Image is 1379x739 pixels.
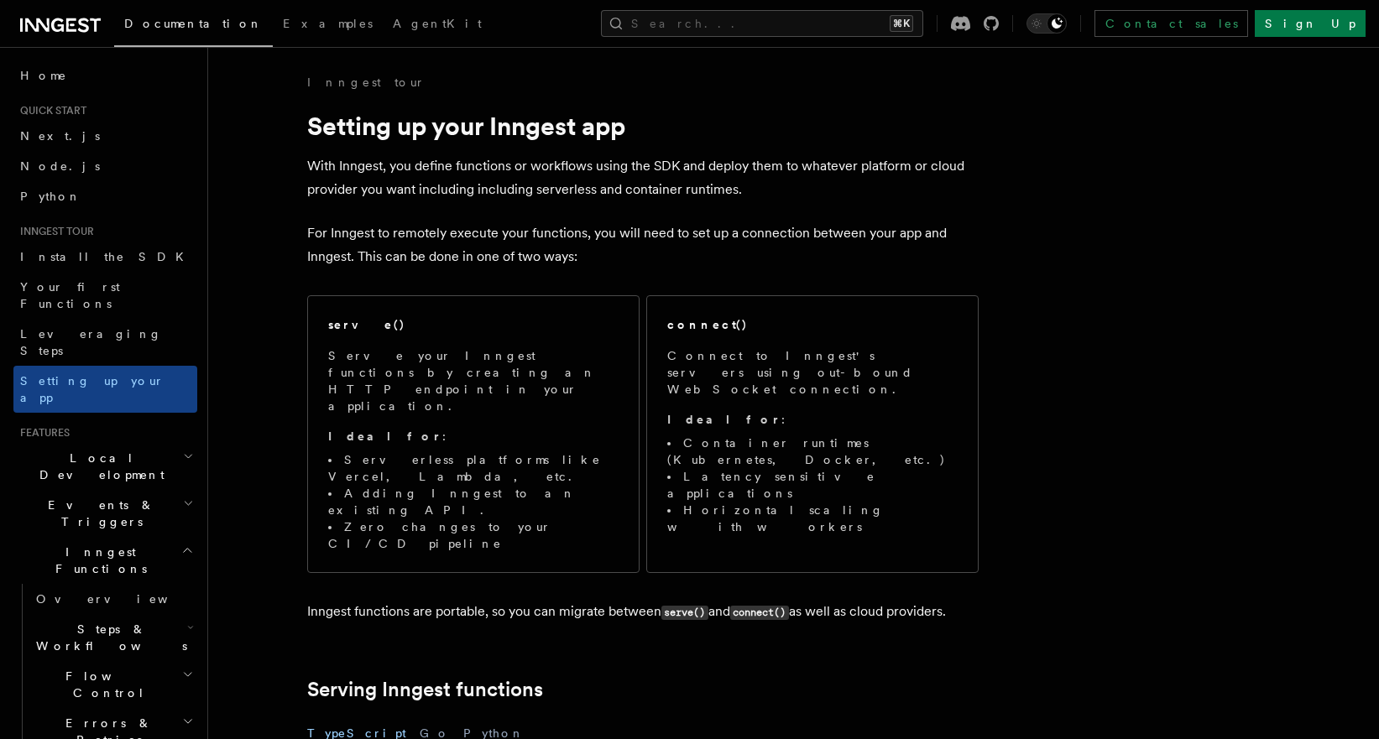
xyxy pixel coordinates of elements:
span: Install the SDK [20,250,194,263]
span: Local Development [13,450,183,483]
span: Next.js [20,129,100,143]
li: Serverless platforms like Vercel, Lambda, etc. [328,451,619,485]
a: connect()Connect to Inngest's servers using out-bound WebSocket connection.Ideal for:Container ru... [646,295,979,573]
span: Quick start [13,104,86,117]
span: Documentation [124,17,263,30]
code: connect() [730,606,789,620]
a: Your first Functions [13,272,197,319]
a: Inngest tour [307,74,425,91]
p: Connect to Inngest's servers using out-bound WebSocket connection. [667,347,958,398]
a: Next.js [13,121,197,151]
h2: serve() [328,316,405,333]
span: Node.js [20,159,100,173]
a: Leveraging Steps [13,319,197,366]
span: Inngest Functions [13,544,181,577]
li: Container runtimes (Kubernetes, Docker, etc.) [667,435,958,468]
p: With Inngest, you define functions or workflows using the SDK and deploy them to whatever platfor... [307,154,979,201]
button: Inngest Functions [13,537,197,584]
a: Documentation [114,5,273,47]
button: Local Development [13,443,197,490]
span: Python [20,190,81,203]
p: : [667,411,958,428]
a: Sign Up [1255,10,1366,37]
p: For Inngest to remotely execute your functions, you will need to set up a connection between your... [307,221,979,268]
p: Inngest functions are portable, so you can migrate between and as well as cloud providers. [307,600,979,624]
a: Python [13,181,197,211]
span: Examples [283,17,373,30]
h1: Setting up your Inngest app [307,111,979,141]
li: Zero changes to your CI/CD pipeline [328,518,619,552]
span: Steps & Workflows [29,621,187,654]
button: Events & Triggers [13,490,197,537]
span: Flow Control [29,668,182,701]
span: Setting up your app [20,374,165,404]
a: Install the SDK [13,242,197,272]
a: Overview [29,584,197,614]
h2: connect() [667,316,748,333]
button: Search...⌘K [601,10,923,37]
a: Setting up your app [13,366,197,413]
span: Home [20,67,67,84]
p: : [328,428,619,445]
a: Contact sales [1094,10,1248,37]
span: Your first Functions [20,280,120,310]
span: Inngest tour [13,225,94,238]
li: Horizontal scaling with workers [667,502,958,535]
strong: Ideal for [328,429,442,443]
li: Adding Inngest to an existing API. [328,485,619,518]
button: Flow Control [29,661,197,708]
span: Features [13,426,70,440]
span: Overview [36,592,209,606]
a: Serving Inngest functions [307,678,543,701]
strong: Ideal for [667,413,781,426]
span: AgentKit [393,17,482,30]
span: Events & Triggers [13,497,183,530]
a: AgentKit [383,5,492,45]
li: Latency sensitive applications [667,468,958,502]
button: Toggle dark mode [1026,13,1067,34]
span: Leveraging Steps [20,327,162,357]
a: Home [13,60,197,91]
kbd: ⌘K [890,15,913,32]
a: serve()Serve your Inngest functions by creating an HTTP endpoint in your application.Ideal for:Se... [307,295,640,573]
p: Serve your Inngest functions by creating an HTTP endpoint in your application. [328,347,619,414]
button: Steps & Workflows [29,614,197,661]
a: Node.js [13,151,197,181]
code: serve() [661,606,708,620]
a: Examples [273,5,383,45]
